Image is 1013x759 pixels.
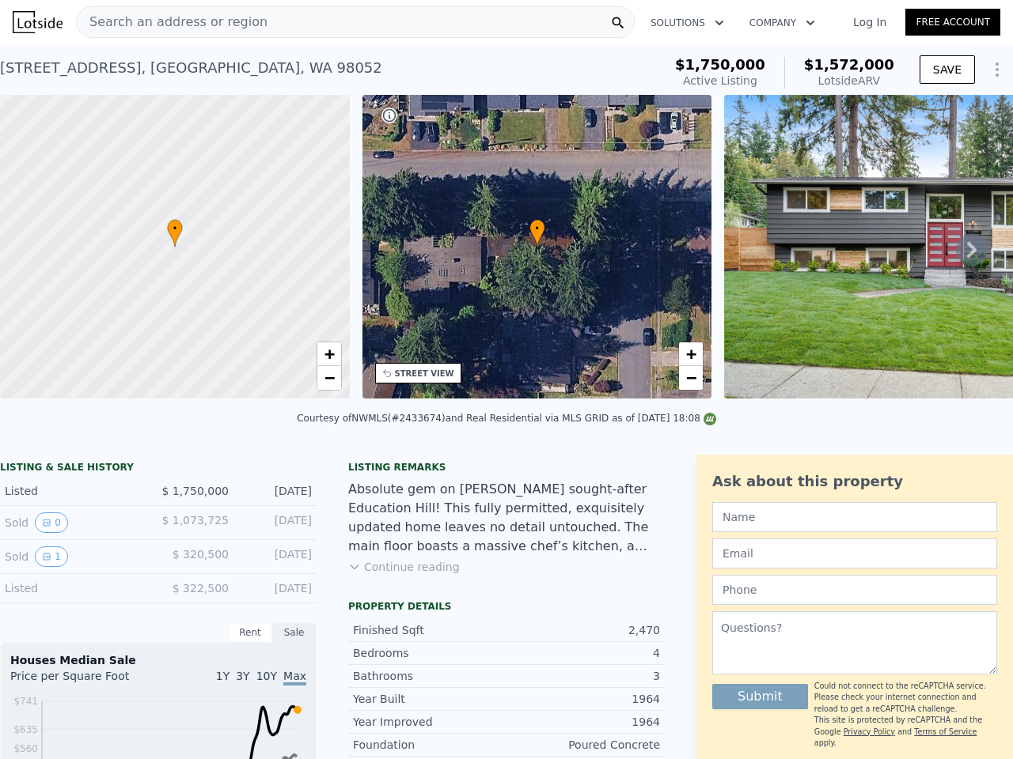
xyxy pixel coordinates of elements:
[844,727,895,736] a: Privacy Policy
[317,366,341,390] a: Zoom out
[5,512,146,533] div: Sold
[241,512,312,533] div: [DATE]
[167,219,183,247] div: •
[35,512,68,533] button: View historical data
[679,366,703,390] a: Zoom out
[348,600,665,613] div: Property details
[283,670,306,685] span: Max
[241,580,312,596] div: [DATE]
[35,546,68,567] button: View historical data
[272,622,317,643] div: Sale
[167,221,183,236] span: •
[348,461,665,474] div: Listing remarks
[905,9,1000,36] a: Free Account
[506,645,660,661] div: 4
[161,485,229,497] span: $ 1,750,000
[241,483,312,499] div: [DATE]
[814,681,997,749] div: This site is protected by reCAPTCHA and the Google and apply.
[5,483,146,499] div: Listed
[173,582,229,595] span: $ 322,500
[13,696,38,707] tspan: $741
[529,221,545,236] span: •
[834,14,905,30] a: Log In
[395,368,454,379] div: STREET VIEW
[241,546,312,567] div: [DATE]
[13,743,38,754] tspan: $560
[506,714,660,730] div: 1964
[704,413,716,425] img: NWMLS Logo
[712,538,997,568] input: Email
[712,470,997,493] div: Ask about this property
[679,342,703,366] a: Zoom in
[981,54,1013,85] button: Show Options
[297,413,716,424] div: Courtesy of NWMLS (#2433674) and Real Residential via MLS GRID as of [DATE] 18:08
[353,737,506,753] div: Foundation
[920,55,975,84] button: SAVE
[353,668,506,684] div: Bathrooms
[5,546,146,567] div: Sold
[353,714,506,730] div: Year Improved
[353,622,506,638] div: Finished Sqft
[737,9,828,37] button: Company
[228,622,272,643] div: Rent
[914,727,977,736] a: Terms of Service
[712,684,808,709] button: Submit
[712,575,997,605] input: Phone
[161,514,229,527] span: $ 1,073,725
[10,652,306,668] div: Houses Median Sale
[686,368,696,387] span: −
[712,502,997,532] input: Name
[236,670,249,682] span: 3Y
[348,480,665,556] div: Absolute gem on [PERSON_NAME] sought-after Education Hill! This fully permitted, exquisitely upda...
[353,691,506,707] div: Year Built
[324,344,334,364] span: +
[77,13,267,32] span: Search an address or region
[317,342,341,366] a: Zoom in
[686,344,696,364] span: +
[506,668,660,684] div: 3
[814,681,997,715] div: Could not connect to the reCAPTCHA service. Please check your internet connection and reload to g...
[216,670,230,682] span: 1Y
[324,368,334,387] span: −
[348,559,460,575] button: Continue reading
[804,73,894,89] div: Lotside ARV
[13,11,63,33] img: Lotside
[529,219,545,247] div: •
[638,9,737,37] button: Solutions
[13,724,38,735] tspan: $635
[5,580,146,596] div: Listed
[506,691,660,707] div: 1964
[353,645,506,661] div: Bedrooms
[675,56,765,73] span: $1,750,000
[506,737,660,753] div: Poured Concrete
[506,622,660,638] div: 2,470
[10,668,158,693] div: Price per Square Foot
[804,56,894,73] span: $1,572,000
[683,74,757,87] span: Active Listing
[173,548,229,561] span: $ 320,500
[256,670,277,682] span: 10Y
